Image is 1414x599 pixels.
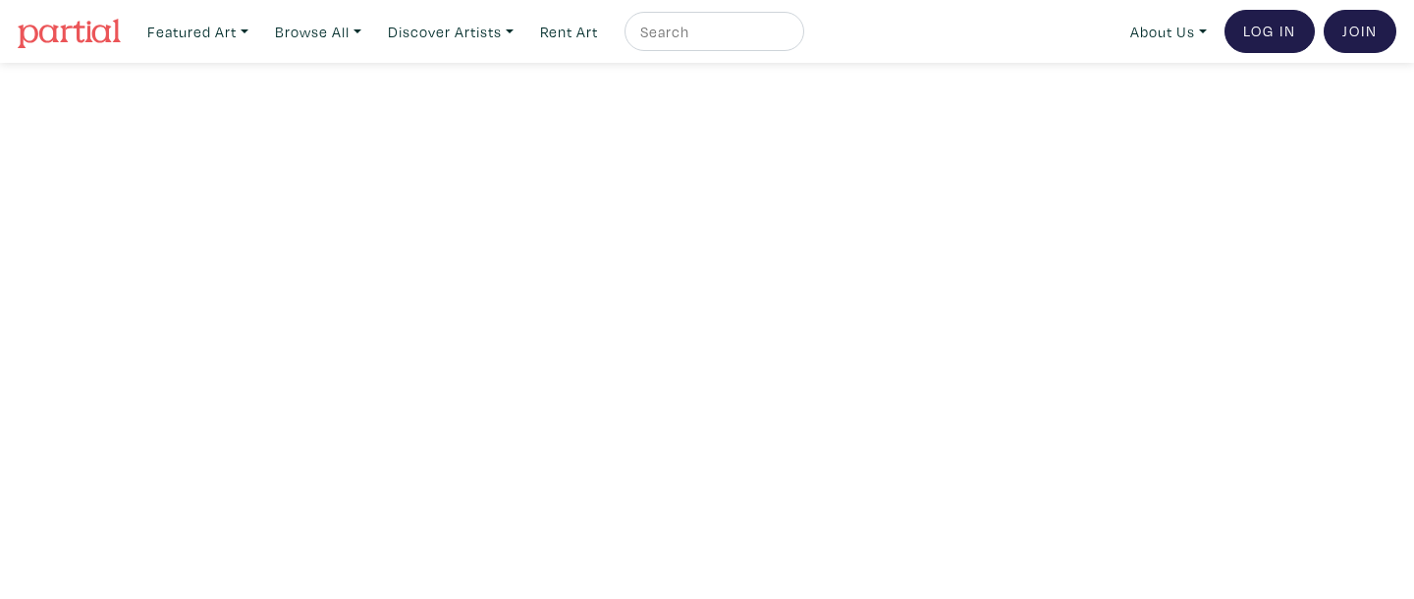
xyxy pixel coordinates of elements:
input: Search [638,20,786,44]
a: About Us [1121,12,1216,52]
a: Join [1324,10,1396,53]
a: Rent Art [531,12,607,52]
a: Browse All [266,12,370,52]
a: Log In [1224,10,1315,53]
a: Discover Artists [379,12,522,52]
a: Featured Art [138,12,257,52]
